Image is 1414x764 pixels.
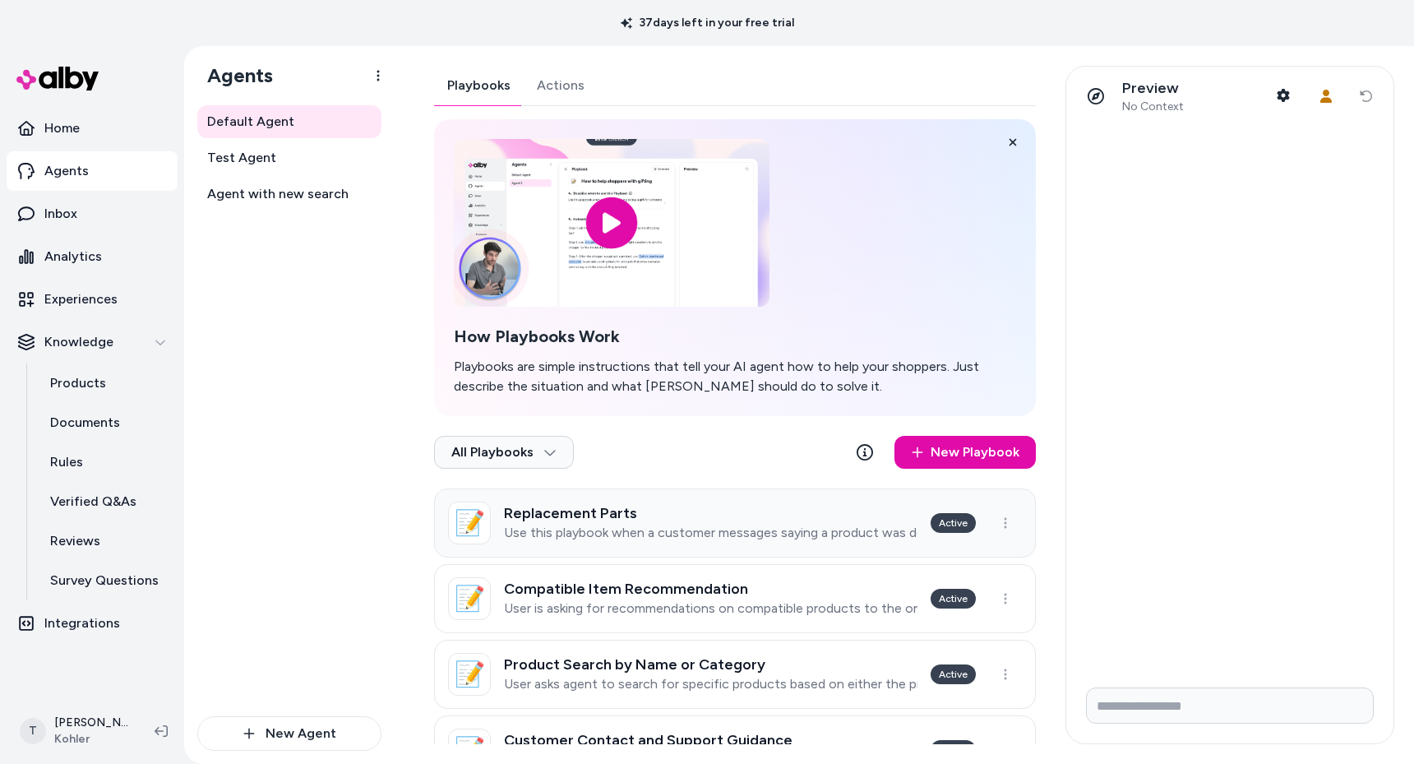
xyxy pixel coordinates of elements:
button: Knowledge [7,322,178,362]
div: Active [931,513,976,533]
p: Playbooks are simple instructions that tell your AI agent how to help your shoppers. Just describ... [454,357,1016,396]
p: Integrations [44,614,120,633]
h1: Agents [194,63,273,88]
p: User asks agent to search for specific products based on either the product name or type/category [504,676,917,692]
a: Reviews [34,521,178,561]
button: All Playbooks [434,436,574,469]
a: Home [7,109,178,148]
div: Active [931,664,976,684]
a: 📝Replacement PartsUse this playbook when a customer messages saying a product was delivered broke... [434,488,1036,558]
a: Experiences [7,280,178,319]
p: Rules [50,452,83,472]
p: Inbox [44,204,77,224]
button: New Agent [197,716,381,751]
span: Kohler [54,731,128,748]
button: Playbooks [434,66,524,105]
p: Experiences [44,289,118,309]
span: No Context [1122,100,1184,114]
p: Agents [44,161,89,181]
input: Write your prompt here [1086,688,1374,724]
a: Verified Q&As [34,482,178,521]
a: Agents [7,151,178,191]
span: All Playbooks [451,444,557,461]
span: Default Agent [207,112,294,132]
button: Actions [524,66,598,105]
div: 📝 [448,502,491,544]
a: Survey Questions [34,561,178,600]
p: Knowledge [44,332,113,352]
a: Rules [34,442,178,482]
p: Home [44,118,80,138]
p: Preview [1122,79,1184,98]
p: Products [50,373,106,393]
p: User is asking for recommendations on compatible products to the one being viewed -or- asks if a ... [504,600,917,617]
a: Default Agent [197,105,381,138]
button: T[PERSON_NAME]Kohler [10,705,141,757]
h3: Replacement Parts [504,505,917,521]
a: Products [34,363,178,403]
a: Documents [34,403,178,442]
div: Active [931,740,976,760]
h3: Compatible Item Recommendation [504,581,917,597]
div: 📝 [448,653,491,696]
p: 37 days left in your free trial [611,15,804,31]
a: Test Agent [197,141,381,174]
span: Agent with new search [207,184,349,204]
span: Test Agent [207,148,276,168]
p: Survey Questions [50,571,159,590]
a: Inbox [7,194,178,234]
p: Verified Q&As [50,492,136,512]
a: Analytics [7,237,178,276]
div: 📝 [448,577,491,620]
p: Documents [50,413,120,433]
h3: Product Search by Name or Category [504,656,917,673]
a: Agent with new search [197,178,381,211]
h2: How Playbooks Work [454,326,1016,347]
img: alby Logo [16,67,99,90]
a: 📝Product Search by Name or CategoryUser asks agent to search for specific products based on eithe... [434,640,1036,709]
a: 📝Compatible Item RecommendationUser is asking for recommendations on compatible products to the o... [434,564,1036,633]
div: Active [931,589,976,609]
p: [PERSON_NAME] [54,715,128,731]
a: New Playbook [894,436,1036,469]
p: Use this playbook when a customer messages saying a product was delivered broken, asking Free Pro... [504,525,917,541]
p: Analytics [44,247,102,266]
a: Integrations [7,604,178,643]
span: T [20,718,46,744]
p: Reviews [50,531,100,551]
h3: Customer Contact and Support Guidance [504,732,792,748]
